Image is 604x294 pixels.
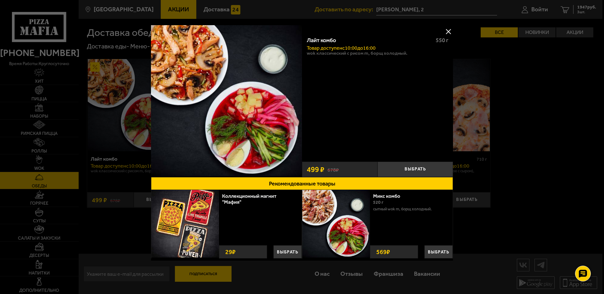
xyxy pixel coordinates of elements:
a: Коллекционный магнит "Мафия" [222,193,277,205]
div: Лайт комбо [307,37,430,44]
span: c 10:00 до 16:00 [342,45,376,51]
strong: 29 ₽ [224,246,237,258]
img: Лайт комбо [151,25,302,176]
p: Wok классический с рисом M, Борщ холодный. [307,51,407,56]
button: Рекомендованные товары [151,177,453,190]
a: Лайт комбо [151,25,302,177]
span: Товар доступен [307,45,342,51]
button: Выбрать [424,245,453,258]
button: Выбрать [377,162,453,177]
a: Микс комбо [373,193,406,199]
span: 499 ₽ [307,166,324,173]
strong: 569 ₽ [375,246,392,258]
span: 520 г [373,200,383,205]
button: Выбрать [273,245,302,258]
span: 550 г [436,37,448,44]
s: 678 ₽ [327,166,339,173]
p: Сытный Wok M, Борщ холодный. [373,206,448,212]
